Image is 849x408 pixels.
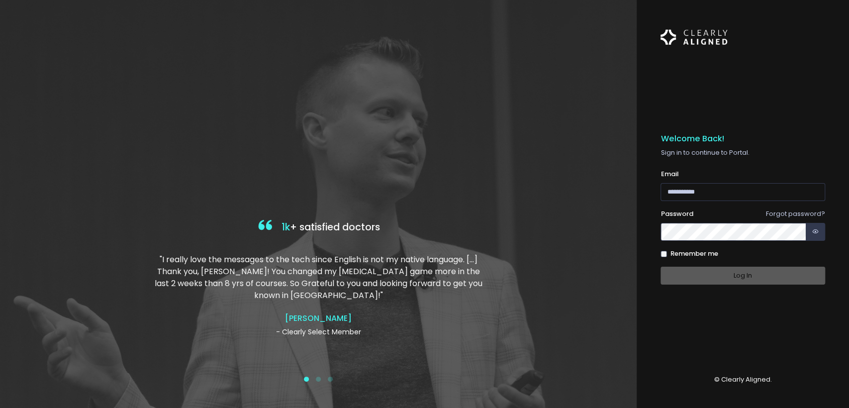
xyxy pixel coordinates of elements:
span: 1k [282,220,290,234]
p: Sign in to continue to Portal. [660,148,825,158]
label: Password [660,209,693,219]
h5: Welcome Back! [660,134,825,144]
p: "I really love the messages to the tech since English is not my native language. […] Thank you, [... [149,254,488,302]
p: - Clearly Select Member [149,327,488,337]
p: © Clearly Aligned. [660,375,825,385]
a: Forgot password? [766,209,825,218]
label: Email [660,169,678,179]
img: Logo Horizontal [660,24,727,51]
h4: + satisfied doctors [149,217,488,238]
h4: [PERSON_NAME] [149,313,488,323]
label: Remember me [670,249,718,259]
